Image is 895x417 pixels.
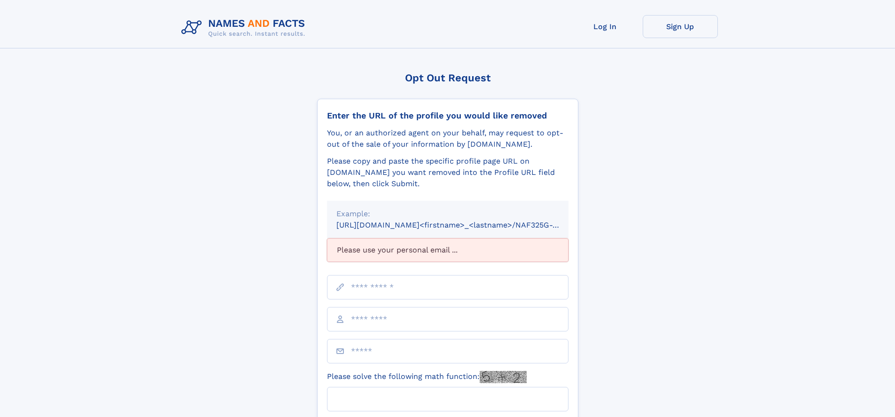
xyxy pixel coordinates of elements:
div: Please use your personal email ... [327,238,568,262]
label: Please solve the following math function: [327,371,527,383]
div: Please copy and paste the specific profile page URL on [DOMAIN_NAME] you want removed into the Pr... [327,156,568,189]
a: Log In [568,15,643,38]
div: Opt Out Request [317,72,578,84]
div: Example: [336,208,559,220]
div: You, or an authorized agent on your behalf, may request to opt-out of the sale of your informatio... [327,127,568,150]
div: Enter the URL of the profile you would like removed [327,110,568,121]
small: [URL][DOMAIN_NAME]<firstname>_<lastname>/NAF325G-xxxxxxxx [336,220,586,229]
img: Logo Names and Facts [178,15,313,40]
a: Sign Up [643,15,718,38]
